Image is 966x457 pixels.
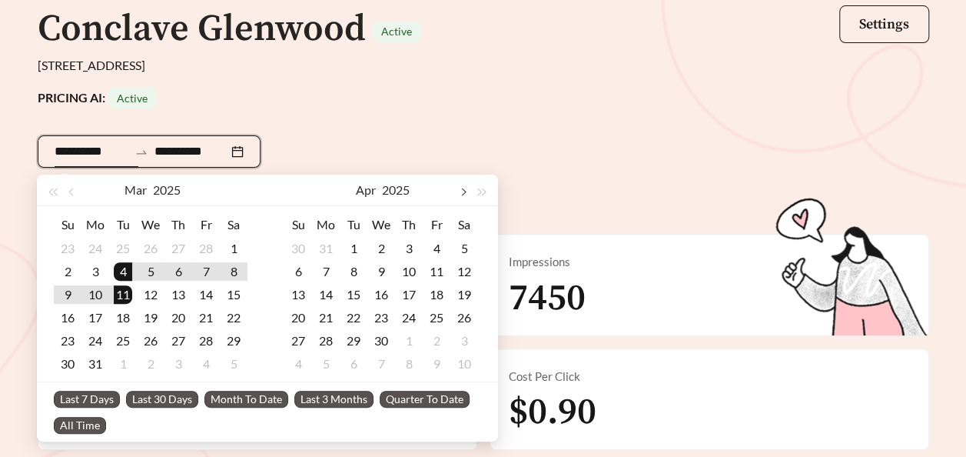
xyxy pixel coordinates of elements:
[284,306,312,329] td: 2025-04-20
[284,283,312,306] td: 2025-04-13
[427,239,446,258] div: 4
[284,260,312,283] td: 2025-04-06
[54,237,81,260] td: 2025-02-23
[224,285,243,304] div: 15
[164,283,192,306] td: 2025-03-13
[54,391,120,408] span: Last 7 Days
[109,352,137,375] td: 2025-04-01
[114,309,132,327] div: 18
[859,15,909,33] span: Settings
[137,352,164,375] td: 2025-04-02
[381,25,412,38] span: Active
[86,355,105,373] div: 31
[367,352,395,375] td: 2025-05-07
[169,262,188,281] div: 6
[400,309,418,327] div: 24
[450,352,478,375] td: 2025-05-10
[58,355,77,373] div: 30
[137,212,164,237] th: We
[427,309,446,327] div: 25
[54,212,81,237] th: Su
[164,352,192,375] td: 2025-04-03
[344,332,363,350] div: 29
[372,309,390,327] div: 23
[344,309,363,327] div: 22
[81,237,109,260] td: 2025-02-24
[220,237,247,260] td: 2025-03-01
[367,306,395,329] td: 2025-04-23
[137,329,164,352] td: 2025-03-26
[224,262,243,281] div: 8
[81,352,109,375] td: 2025-03-31
[54,306,81,329] td: 2025-03-16
[153,175,181,205] button: 2025
[137,237,164,260] td: 2025-02-26
[141,355,160,373] div: 2
[81,212,109,237] th: Mo
[220,306,247,329] td: 2025-03-22
[400,332,418,350] div: 1
[220,212,247,237] th: Sa
[509,275,586,322] span: 7450
[197,239,215,258] div: 28
[312,352,340,375] td: 2025-05-05
[169,239,188,258] div: 27
[220,329,247,352] td: 2025-03-29
[423,237,450,260] td: 2025-04-04
[450,306,478,329] td: 2025-04-26
[312,237,340,260] td: 2025-03-31
[38,56,929,75] div: [STREET_ADDRESS]
[423,212,450,237] th: Fr
[367,237,395,260] td: 2025-04-02
[54,352,81,375] td: 2025-03-30
[141,285,160,304] div: 12
[192,237,220,260] td: 2025-02-28
[164,212,192,237] th: Th
[423,306,450,329] td: 2025-04-25
[197,355,215,373] div: 4
[134,145,148,158] span: to
[164,329,192,352] td: 2025-03-27
[197,332,215,350] div: 28
[367,212,395,237] th: We
[317,309,335,327] div: 21
[367,260,395,283] td: 2025-04-09
[38,6,366,52] h1: Conclave Glenwood
[455,239,473,258] div: 5
[839,5,929,43] button: Settings
[169,355,188,373] div: 3
[427,285,446,304] div: 18
[54,329,81,352] td: 2025-03-23
[141,309,160,327] div: 19
[344,285,363,304] div: 15
[509,389,596,435] span: $0.90
[395,352,423,375] td: 2025-05-08
[340,329,367,352] td: 2025-04-29
[395,237,423,260] td: 2025-04-03
[344,262,363,281] div: 8
[284,237,312,260] td: 2025-03-30
[137,306,164,329] td: 2025-03-19
[395,329,423,352] td: 2025-05-01
[344,355,363,373] div: 6
[340,283,367,306] td: 2025-04-15
[423,283,450,306] td: 2025-04-18
[197,262,215,281] div: 7
[312,329,340,352] td: 2025-04-28
[38,90,157,105] strong: PRICING AI:
[284,352,312,375] td: 2025-05-04
[81,283,109,306] td: 2025-03-10
[289,285,307,304] div: 13
[340,260,367,283] td: 2025-04-08
[86,309,105,327] div: 17
[423,329,450,352] td: 2025-05-02
[382,175,410,205] button: 2025
[509,253,910,271] div: Impressions
[356,175,376,205] button: Apr
[114,332,132,350] div: 25
[289,239,307,258] div: 30
[380,391,470,408] span: Quarter To Date
[400,262,418,281] div: 10
[294,391,373,408] span: Last 3 Months
[427,332,446,350] div: 2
